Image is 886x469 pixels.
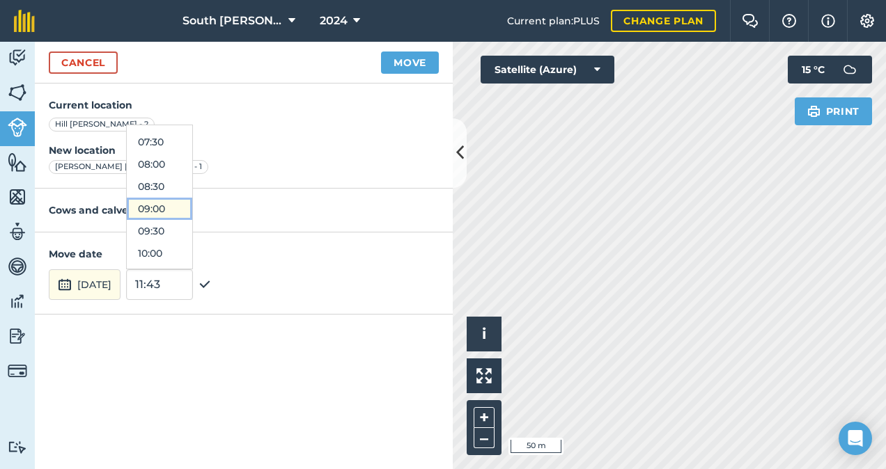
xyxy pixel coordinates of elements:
button: 15 °C [788,56,872,84]
a: Cancel [49,51,118,74]
img: svg+xml;base64,PHN2ZyB4bWxucz0iaHR0cDovL3d3dy53My5vcmcvMjAwMC9zdmciIHdpZHRoPSI1NiIgaGVpZ2h0PSI2MC... [8,152,27,173]
img: fieldmargin Logo [14,10,35,32]
button: 08:30 [127,175,192,198]
img: svg+xml;base64,PD94bWwgdmVyc2lvbj0iMS4wIiBlbmNvZGluZz0idXRmLTgiPz4KPCEtLSBHZW5lcmF0b3I6IEFkb2JlIE... [8,47,27,68]
button: + [474,407,495,428]
h4: Current location [49,97,439,113]
img: svg+xml;base64,PD94bWwgdmVyc2lvbj0iMS4wIiBlbmNvZGluZz0idXRmLTgiPz4KPCEtLSBHZW5lcmF0b3I6IEFkb2JlIE... [8,291,27,312]
h4: Move date [49,246,439,262]
button: 09:00 [127,198,192,220]
button: 10:30 [127,264,192,287]
button: 07:30 [127,131,192,153]
img: svg+xml;base64,PD94bWwgdmVyc2lvbj0iMS4wIiBlbmNvZGluZz0idXRmLTgiPz4KPCEtLSBHZW5lcmF0b3I6IEFkb2JlIE... [8,221,27,242]
button: Print [795,97,873,125]
button: 08:00 [127,153,192,175]
img: svg+xml;base64,PD94bWwgdmVyc2lvbj0iMS4wIiBlbmNvZGluZz0idXRmLTgiPz4KPCEtLSBHZW5lcmF0b3I6IEFkb2JlIE... [8,326,27,347]
strong: Cows and calves [49,204,133,216]
img: svg+xml;base64,PD94bWwgdmVyc2lvbj0iMS4wIiBlbmNvZGluZz0idXRmLTgiPz4KPCEtLSBHZW5lcmF0b3I6IEFkb2JlIE... [58,276,72,293]
button: Move [381,51,439,74]
div: Hill [PERSON_NAME] - 2 [49,118,155,132]
img: Two speech bubbles overlapping with the left bubble in the forefront [742,14,759,28]
button: Satellite (Azure) [481,56,614,84]
span: 2024 [320,13,348,29]
button: i [467,317,502,351]
span: Current plan : PLUS [507,13,600,29]
img: svg+xml;base64,PHN2ZyB4bWxucz0iaHR0cDovL3d3dy53My5vcmcvMjAwMC9zdmciIHdpZHRoPSI1NiIgaGVpZ2h0PSI2MC... [8,82,27,103]
img: svg+xml;base64,PD94bWwgdmVyc2lvbj0iMS4wIiBlbmNvZGluZz0idXRmLTgiPz4KPCEtLSBHZW5lcmF0b3I6IEFkb2JlIE... [8,361,27,381]
img: svg+xml;base64,PD94bWwgdmVyc2lvbj0iMS4wIiBlbmNvZGluZz0idXRmLTgiPz4KPCEtLSBHZW5lcmF0b3I6IEFkb2JlIE... [8,256,27,277]
button: – [474,428,495,448]
div: 171 [35,189,453,232]
img: svg+xml;base64,PHN2ZyB4bWxucz0iaHR0cDovL3d3dy53My5vcmcvMjAwMC9zdmciIHdpZHRoPSIxOCIgaGVpZ2h0PSIyNC... [199,276,211,293]
img: svg+xml;base64,PHN2ZyB4bWxucz0iaHR0cDovL3d3dy53My5vcmcvMjAwMC9zdmciIHdpZHRoPSIxNyIgaGVpZ2h0PSIxNy... [821,13,835,29]
div: Open Intercom Messenger [839,422,872,455]
h4: New location [49,143,439,158]
img: Four arrows, one pointing top left, one top right, one bottom right and the last bottom left [476,368,492,383]
button: [DATE] [49,269,121,300]
div: [PERSON_NAME] [PERSON_NAME] - 1 [49,160,208,174]
img: svg+xml;base64,PHN2ZyB4bWxucz0iaHR0cDovL3d3dy53My5vcmcvMjAwMC9zdmciIHdpZHRoPSI1NiIgaGVpZ2h0PSI2MC... [8,186,27,207]
img: svg+xml;base64,PHN2ZyB4bWxucz0iaHR0cDovL3d3dy53My5vcmcvMjAwMC9zdmciIHdpZHRoPSIxOSIgaGVpZ2h0PSIyNC... [807,103,821,120]
button: 09:30 [127,220,192,242]
a: Change plan [611,10,716,32]
span: i [482,325,486,342]
img: A question mark icon [781,14,798,28]
button: 10:00 [127,242,192,264]
img: svg+xml;base64,PD94bWwgdmVyc2lvbj0iMS4wIiBlbmNvZGluZz0idXRmLTgiPz4KPCEtLSBHZW5lcmF0b3I6IEFkb2JlIE... [8,440,27,454]
img: A cog icon [859,14,876,28]
span: 15 ° C [802,56,825,84]
span: South [PERSON_NAME] [182,13,283,29]
img: svg+xml;base64,PD94bWwgdmVyc2lvbj0iMS4wIiBlbmNvZGluZz0idXRmLTgiPz4KPCEtLSBHZW5lcmF0b3I6IEFkb2JlIE... [836,56,864,84]
img: svg+xml;base64,PD94bWwgdmVyc2lvbj0iMS4wIiBlbmNvZGluZz0idXRmLTgiPz4KPCEtLSBHZW5lcmF0b3I6IEFkb2JlIE... [8,118,27,137]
